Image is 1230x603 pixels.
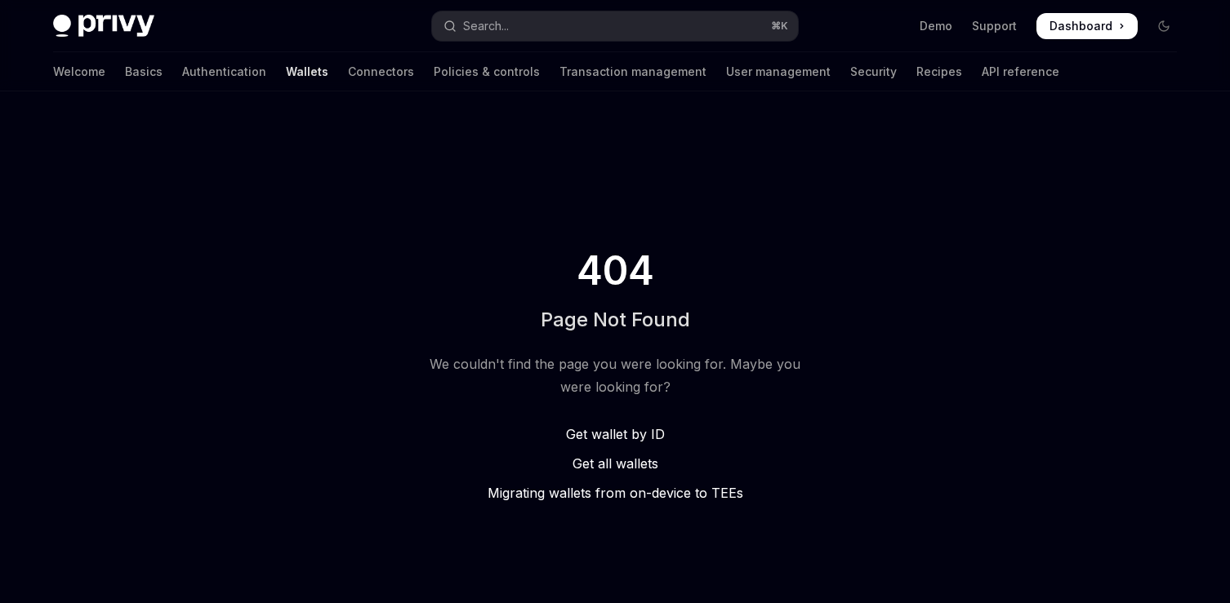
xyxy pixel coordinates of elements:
[422,454,808,473] a: Get all wallets
[422,483,808,503] a: Migrating wallets from on-device to TEEs
[1036,13,1138,39] a: Dashboard
[1151,13,1177,39] button: Toggle dark mode
[463,16,509,36] div: Search...
[982,52,1059,91] a: API reference
[182,52,266,91] a: Authentication
[726,52,831,91] a: User management
[286,52,328,91] a: Wallets
[422,352,808,398] div: We couldn't find the page you were looking for. Maybe you were looking for?
[432,11,798,41] button: Open search
[541,307,690,333] h1: Page Not Found
[573,455,658,472] span: Get all wallets
[916,52,962,91] a: Recipes
[972,18,1017,34] a: Support
[434,52,540,91] a: Policies & controls
[1050,18,1112,34] span: Dashboard
[348,52,414,91] a: Connectors
[566,426,665,442] span: Get wallet by ID
[53,15,154,38] img: dark logo
[53,52,105,91] a: Welcome
[771,20,788,33] span: ⌘ K
[573,248,657,294] span: 404
[559,52,706,91] a: Transaction management
[125,52,163,91] a: Basics
[422,424,808,444] a: Get wallet by ID
[920,18,952,34] a: Demo
[488,485,743,501] span: Migrating wallets from on-device to TEEs
[850,52,897,91] a: Security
